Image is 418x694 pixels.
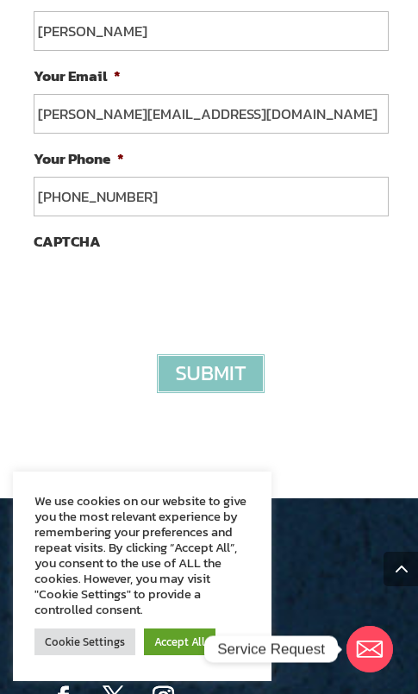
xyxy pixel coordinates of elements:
iframe: reCAPTCHA [34,259,296,327]
label: CAPTCHA [34,232,101,251]
a: Accept All [144,628,215,655]
label: Your Email [34,66,121,85]
div: We use cookies on our website to give you the most relevant experience by remembering your prefer... [34,493,250,617]
label: Your Phone [34,149,124,168]
a: Email [346,626,393,672]
a: Cookie Settings [34,628,135,655]
input: Submit [157,354,265,393]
